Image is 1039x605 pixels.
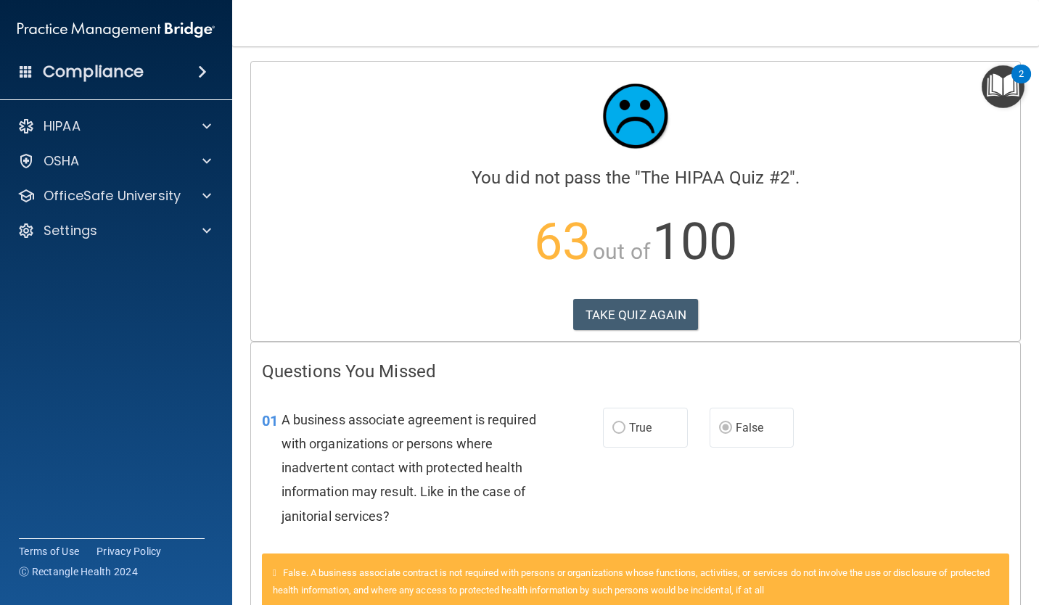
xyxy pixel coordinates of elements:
[44,152,80,170] p: OSHA
[534,212,591,271] span: 63
[43,62,144,82] h4: Compliance
[262,168,1009,187] h4: You did not pass the " ".
[641,168,789,188] span: The HIPAA Quiz #2
[17,152,211,170] a: OSHA
[719,423,732,434] input: False
[19,544,79,559] a: Terms of Use
[44,118,81,135] p: HIPAA
[44,222,97,239] p: Settings
[1019,74,1024,93] div: 2
[629,421,652,435] span: True
[612,423,625,434] input: True
[262,362,1009,381] h4: Questions You Missed
[17,118,211,135] a: HIPAA
[652,212,737,271] span: 100
[44,187,181,205] p: OfficeSafe University
[17,187,211,205] a: OfficeSafe University
[262,412,278,429] span: 01
[982,65,1024,108] button: Open Resource Center, 2 new notifications
[273,567,990,596] span: False. A business associate contract is not required with persons or organizations whose function...
[96,544,162,559] a: Privacy Policy
[282,412,536,524] span: A business associate agreement is required with organizations or persons where inadvertent contac...
[17,15,215,44] img: PMB logo
[592,73,679,160] img: sad_face.ecc698e2.jpg
[736,421,764,435] span: False
[593,239,650,264] span: out of
[19,564,138,579] span: Ⓒ Rectangle Health 2024
[17,222,211,239] a: Settings
[573,299,699,331] button: TAKE QUIZ AGAIN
